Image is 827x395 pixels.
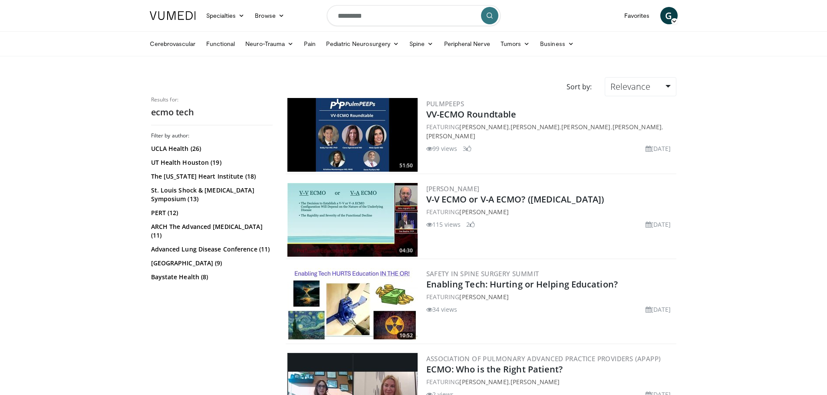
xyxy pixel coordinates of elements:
a: Association of Pulmonary Advanced Practice Providers (APAPP) [426,354,661,363]
a: ARCH The Advanced [MEDICAL_DATA] (11) [151,222,270,240]
a: Pediatric Neurosurgery [321,35,404,52]
div: FEATURING [426,292,675,301]
li: [DATE] [646,305,671,314]
a: Relevance [605,77,676,96]
a: Pain [299,35,321,52]
span: 10:52 [397,332,415,340]
li: 2 [466,220,475,229]
a: [PERSON_NAME] [561,123,610,131]
a: V-V ECMO or V-A ECMO? ([MEDICAL_DATA]) [426,193,604,205]
a: [PERSON_NAME] [459,123,508,131]
a: Favorites [619,7,655,24]
a: Spine [404,35,438,52]
a: [PERSON_NAME] [459,293,508,301]
a: PulmPEEPs [426,99,465,108]
img: 7663b177-b206-4e81-98d2-83f6b332dcf7.300x170_q85_crop-smart_upscale.jpg [287,98,418,172]
a: Enabling Tech: Hurting or Helping Education? [426,278,618,290]
div: FEATURING , , , , [426,122,675,140]
a: Advanced Lung Disease Conference (11) [151,245,270,254]
a: 04:30 [287,183,418,257]
a: [PERSON_NAME] [459,208,508,216]
img: VuMedi Logo [150,11,196,20]
li: 99 views [426,144,458,153]
a: [PERSON_NAME] [426,184,480,193]
a: VV-ECMO Roundtable [426,108,517,120]
a: Tumors [495,35,535,52]
a: Specialties [201,7,250,24]
img: b40f119c-5da1-4a92-bb95-c40847c3678b.300x170_q85_crop-smart_upscale.jpg [287,268,418,342]
div: FEATURING , [426,377,675,386]
a: Baystate Health (8) [151,273,270,281]
a: Functional [201,35,241,52]
a: G [660,7,678,24]
span: 51:50 [397,162,415,170]
a: [PERSON_NAME] [511,378,560,386]
a: 10:52 [287,268,418,342]
span: Relevance [610,81,650,92]
div: FEATURING [426,207,675,216]
span: 04:30 [397,247,415,255]
li: 34 views [426,305,458,314]
a: [PERSON_NAME] [511,123,560,131]
img: c480a5de-718f-4643-b195-d6fc31bc44dc.300x170_q85_crop-smart_upscale.jpg [287,183,418,257]
a: ECMO: Who is the Right Patient? [426,363,563,375]
a: Cerebrovascular [145,35,201,52]
p: Results for: [151,96,273,103]
li: [DATE] [646,220,671,229]
a: Neuro-Trauma [240,35,299,52]
h2: ecmo tech [151,107,273,118]
a: Business [535,35,579,52]
h3: Filter by author: [151,132,273,139]
a: Safety in Spine Surgery Summit [426,269,539,278]
a: Peripheral Nerve [439,35,495,52]
a: UCLA Health (26) [151,144,270,153]
a: 51:50 [287,98,418,172]
a: PERT (12) [151,209,270,217]
a: The [US_STATE] Heart Institute (18) [151,172,270,181]
a: [PERSON_NAME] [613,123,662,131]
div: Sort by: [560,77,598,96]
a: St. Louis Shock & [MEDICAL_DATA] Symposium (13) [151,186,270,203]
a: Browse [250,7,290,24]
li: 3 [463,144,471,153]
a: [PERSON_NAME] [426,132,475,140]
a: [PERSON_NAME] [459,378,508,386]
input: Search topics, interventions [327,5,501,26]
a: UT Health Houston (19) [151,158,270,167]
li: [DATE] [646,144,671,153]
a: [GEOGRAPHIC_DATA] (9) [151,259,270,268]
li: 115 views [426,220,461,229]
